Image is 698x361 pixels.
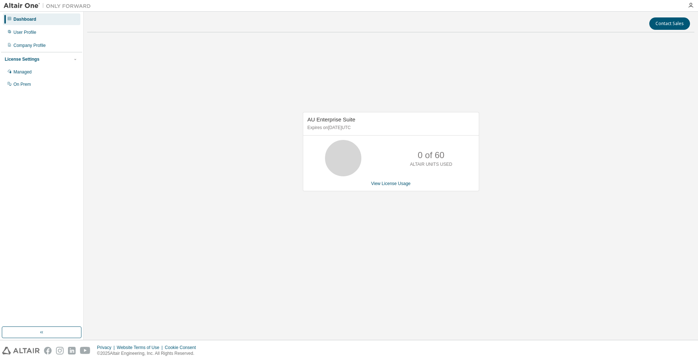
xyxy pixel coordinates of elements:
[308,125,473,131] p: Expires on [DATE] UTC
[97,345,117,350] div: Privacy
[13,43,46,48] div: Company Profile
[13,69,32,75] div: Managed
[13,29,36,35] div: User Profile
[165,345,200,350] div: Cookie Consent
[4,2,95,9] img: Altair One
[56,347,64,354] img: instagram.svg
[13,16,36,22] div: Dashboard
[649,17,690,30] button: Contact Sales
[13,81,31,87] div: On Prem
[44,347,52,354] img: facebook.svg
[2,347,40,354] img: altair_logo.svg
[80,347,91,354] img: youtube.svg
[5,56,39,62] div: License Settings
[371,181,411,186] a: View License Usage
[308,116,356,123] span: AU Enterprise Suite
[117,345,165,350] div: Website Terms of Use
[68,347,76,354] img: linkedin.svg
[410,161,452,168] p: ALTAIR UNITS USED
[418,149,444,161] p: 0 of 60
[97,350,200,357] p: © 2025 Altair Engineering, Inc. All Rights Reserved.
